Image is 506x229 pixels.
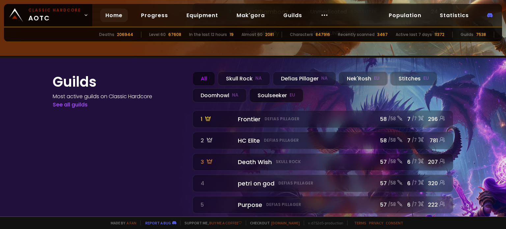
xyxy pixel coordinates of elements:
[209,220,242,225] a: Buy me a coffee
[192,153,453,171] a: 3 Death WishSkull Rock57 /586/7207
[192,132,453,149] a: 2 HC EliteDefias Pillager58 /587/7781
[476,32,486,38] div: 7538
[423,75,429,82] small: EU
[145,220,171,225] a: Report a bug
[304,220,343,225] span: v. d752d5 - production
[461,32,473,38] div: Guilds
[136,9,173,22] a: Progress
[192,175,453,192] a: 4 petri on godDefias Pillager57 /586/7320
[99,32,114,38] div: Deaths
[249,88,303,102] div: Soulseeker
[126,220,136,225] a: a fan
[354,220,366,225] a: Terms
[321,75,328,82] small: NA
[181,9,223,22] a: Equipment
[386,220,403,225] a: Consent
[290,32,313,38] div: Characters
[149,32,166,38] div: Level 60
[53,72,184,92] h1: Guilds
[53,92,184,100] h4: Most active guilds on Classic Hardcore
[246,220,300,225] span: Checkout
[369,220,383,225] a: Privacy
[192,88,247,102] div: Doomhowl
[339,72,388,86] div: Nek'Rosh
[218,72,270,86] div: Skull Rock
[390,72,437,86] div: Stitches
[396,32,432,38] div: Active last 7 days
[435,9,474,22] a: Statistics
[374,75,379,82] small: EU
[168,32,181,38] div: 67608
[192,196,453,214] a: 5 PurposeDefias Pillager57 /586/7222
[28,7,81,23] span: AOTC
[273,72,336,86] div: Defias Pillager
[383,9,427,22] a: Population
[316,32,330,38] div: 847916
[4,4,92,26] a: Classic HardcoreAOTC
[231,9,270,22] a: Mak'gora
[107,220,136,225] span: Made by
[290,92,295,99] small: EU
[53,101,88,108] a: See all guilds
[271,220,300,225] a: [DOMAIN_NAME]
[278,9,307,22] a: Guilds
[265,32,274,38] div: 2081
[192,3,453,20] a: 5 3JezítbamboozUnmedicatedSoulseeker24
[100,9,128,22] a: Home
[338,32,375,38] div: Recently scanned
[189,32,227,38] div: In the last 12 hours
[192,72,215,86] div: All
[28,7,81,13] small: Classic Hardcore
[241,32,263,38] div: Almost 60
[232,92,239,99] small: NA
[180,220,242,225] span: Support me,
[117,32,133,38] div: 206944
[192,110,453,128] a: 1 FrontierDefias Pillager58 /587/7296
[435,32,444,38] div: 11372
[255,75,262,82] small: NA
[377,32,388,38] div: 3467
[230,32,234,38] div: 19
